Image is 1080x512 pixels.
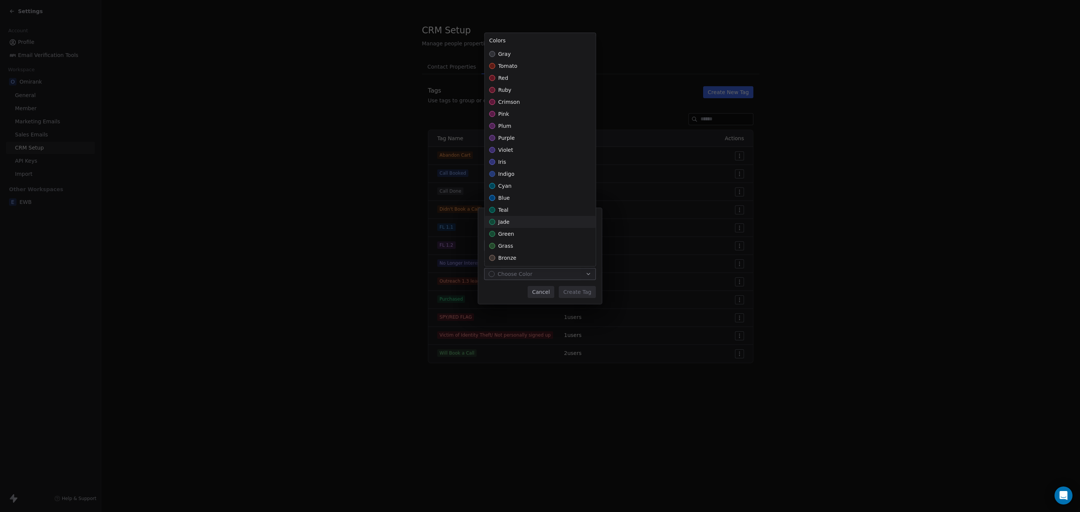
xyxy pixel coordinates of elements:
span: gray [498,50,511,58]
span: jade [498,218,510,226]
span: blue [498,194,510,202]
div: Suggestions [485,48,596,360]
span: purple [498,134,515,142]
span: teal [498,206,508,214]
span: iris [498,158,506,166]
span: Colors [489,37,506,43]
span: cyan [498,182,512,190]
span: tomato [498,62,517,70]
span: violet [498,146,513,154]
span: red [498,74,508,82]
span: plum [498,122,511,130]
span: crimson [498,98,520,106]
span: bronze [498,254,516,262]
span: grass [498,242,513,250]
span: ruby [498,86,511,94]
span: pink [498,110,509,118]
span: indigo [498,170,514,178]
span: green [498,230,514,238]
